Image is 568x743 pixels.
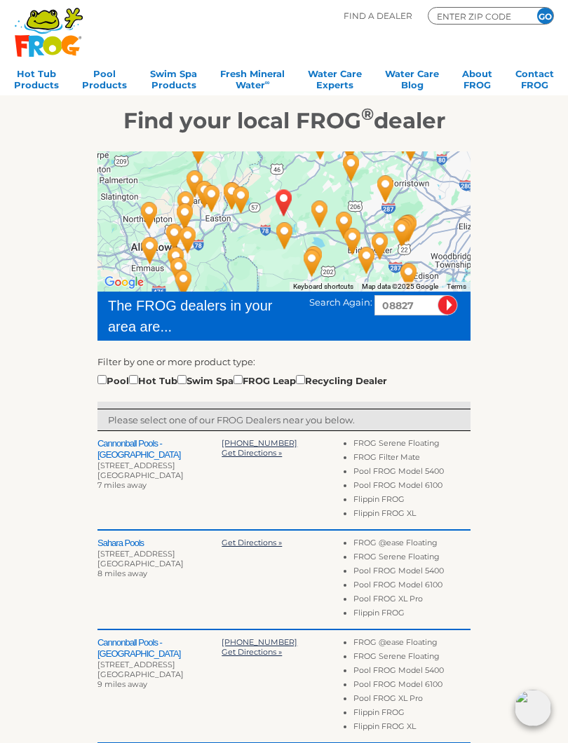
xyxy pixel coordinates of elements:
div: Pool Hot Tub Swim Spa FROG Leap Recycling Dealer [97,372,387,388]
li: Pool FROG Model 5400 [353,466,471,480]
span: Map data ©2025 Google [362,282,438,290]
div: Sahara Pools - 8 miles away. [298,189,342,238]
div: HAMPTON, NJ 08827 [262,178,306,227]
a: Open this area in Google Maps (opens a new window) [101,273,147,292]
input: Zip Code Form [435,10,520,22]
span: 9 miles away [97,679,147,689]
li: FROG @ease Floating [353,538,471,552]
div: Sun Pools & Spas - 25 miles away. [382,207,426,256]
li: FROG Serene Floating [353,552,471,566]
li: Flippin FROG XL [353,721,471,735]
div: Gotta Have It Pool & Spa - 13 miles away. [292,235,336,284]
li: Pool FROG Model 6100 [353,480,471,494]
a: Get Directions » [222,647,282,657]
a: Swim SpaProducts [150,64,197,92]
span: 7 miles away [97,480,147,490]
input: GO [537,8,553,24]
div: Willow Park Pools - 20 miles away. [163,192,207,241]
div: Schmeelk William L & Sons NJ - 11 miles away. [210,171,254,220]
a: [PHONE_NUMBER] [222,438,297,448]
h2: Sahara Pools [97,538,222,549]
p: Please select one of our FROG Dealers near you below. [108,413,460,427]
a: [PHONE_NUMBER] [222,637,297,647]
div: Kasper's Pool & Spa - Nazareth - 19 miles away. [173,159,217,208]
li: Pool FROG Model 5400 [353,665,471,679]
div: National Pools & Spas - Flemington - 14 miles away. [290,238,334,287]
a: Water CareExperts [308,64,362,92]
div: B & B Pools Inc - 21 miles away. [166,215,210,264]
p: Find A Dealer [344,7,412,25]
a: AboutFROG [462,64,492,92]
a: Get Directions » [222,448,282,458]
h2: Cannonball Pools - [GEOGRAPHIC_DATA] [97,637,222,660]
button: Keyboard shortcuts [293,282,353,292]
h2: Cannonball Pools - [GEOGRAPHIC_DATA] [97,438,222,461]
div: [STREET_ADDRESS] [97,549,222,559]
div: [STREET_ADDRESS] [97,461,222,470]
span: Search Again: [309,296,372,308]
div: Doctor Feelgoode's - 23 miles away. [153,212,196,261]
li: Pool FROG Model 5400 [353,566,471,580]
div: Hot Tub Central - Green Brook - 26 miles away. [385,204,428,253]
div: The FROG dealers in your area are... [108,295,289,337]
div: [GEOGRAPHIC_DATA] [97,669,222,679]
label: Filter by one or more product type: [97,355,255,369]
input: Submit [438,295,458,315]
li: FROG Filter Mate [353,452,471,466]
div: [GEOGRAPHIC_DATA] [97,559,222,568]
li: Flippin FROG [353,707,471,721]
a: Hot TubProducts [14,64,59,92]
h2: Find your local FROG dealer [4,107,564,134]
li: Pool FROG Model 6100 [353,679,471,693]
a: ContactFROG [515,64,554,92]
div: Leslie's Poolmart, Inc. # 768 - 26 miles away. [162,259,205,308]
div: Pelican Leisure Sports - 26 miles away. [157,246,201,295]
img: Google [101,273,147,292]
div: HealthMate Hot Tubs, LLC - 25 miles away. [380,208,424,257]
li: Flippin FROG [353,494,471,508]
li: FROG @ease Floating [353,637,471,651]
li: Pool FROG Model 6100 [353,580,471,594]
li: FROG Serene Floating [353,651,471,665]
div: Rin Robyn Pools - Chester - 16 miles away. [330,143,373,192]
div: Leslie's Poolmart Inc # 721 - 22 miles away. [358,221,402,271]
a: Fresh MineralWater∞ [220,64,285,92]
a: Water CareBlog [385,64,439,92]
div: Leslie's Poolmart Inc # 122 - 28 miles away. [128,191,171,240]
div: Kasper's Pool & Spa - Palmer - 16 miles away. [183,170,226,219]
sup: ® [361,104,374,124]
img: openIcon [515,690,551,726]
div: MPS Custom Pools - 29 miles away. [128,226,172,275]
li: Pool FROG XL Pro [353,693,471,707]
a: Terms (opens in new tab) [447,282,466,290]
li: FROG Serene Floating [353,438,471,452]
a: Get Directions » [222,538,282,547]
span: 8 miles away [97,568,147,578]
li: Pool FROG XL Pro [353,594,471,608]
div: Leslie's Poolmart Inc # 154 - 26 miles away. [387,203,431,252]
div: Costello's Ace Hardware #17338 - 30 miles away. [387,252,431,301]
div: National Pools & Spas - Hillsborough - 21 miles away. [345,236,388,285]
a: PoolProducts [82,64,127,92]
div: [STREET_ADDRESS] [97,660,222,669]
sup: ∞ [265,79,270,86]
div: Costello's Hearth & Spa - Bernardsville - 21 miles away. [364,164,407,213]
div: Northampton Pool & Patio, Inc. - 15 miles away. [190,174,234,223]
li: Flippin FROG XL [353,508,471,522]
div: Cannonball Pools - Stewartsville - 9 miles away. [219,175,263,224]
div: Cannonball Pools - Pittstown - 7 miles away. [263,211,306,260]
div: Leslie's Poolmart, Inc. # 341 - 20 miles away. [164,180,208,229]
div: Pelican Swim & Ski Center - 13 miles away. [323,200,366,250]
div: Pool Pro - 25 miles away. [154,236,198,285]
div: Carlton Pools - Branchburg - 16 miles away. [331,217,374,266]
div: [GEOGRAPHIC_DATA] [97,470,222,480]
li: Flippin FROG [353,608,471,622]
